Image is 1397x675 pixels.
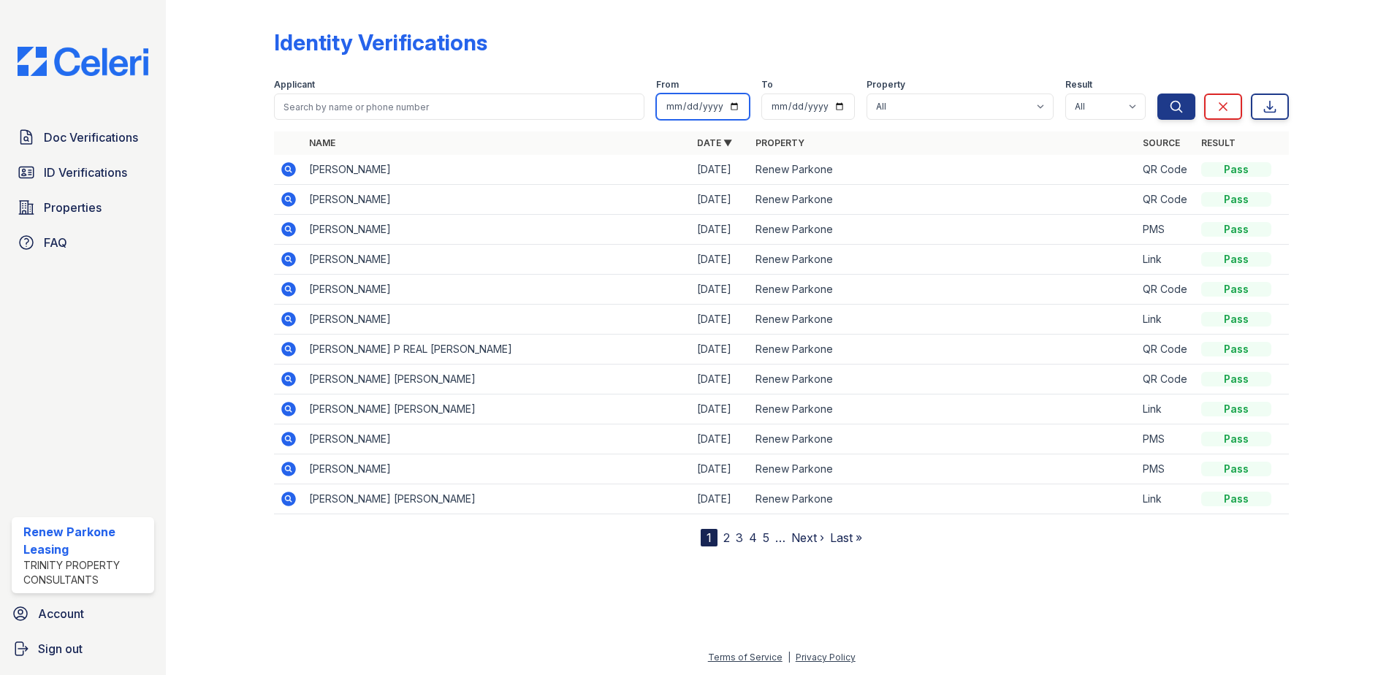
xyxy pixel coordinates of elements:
div: Pass [1201,462,1271,476]
a: Property [755,137,804,148]
div: Pass [1201,222,1271,237]
td: [PERSON_NAME] [303,275,691,305]
td: [PERSON_NAME] [303,155,691,185]
td: [PERSON_NAME] [303,454,691,484]
a: Account [6,599,160,628]
td: PMS [1137,215,1195,245]
td: [DATE] [691,335,750,365]
td: Link [1137,484,1195,514]
td: [DATE] [691,424,750,454]
td: [DATE] [691,454,750,484]
td: Renew Parkone [750,454,1138,484]
td: [DATE] [691,394,750,424]
td: [PERSON_NAME] [303,185,691,215]
td: [PERSON_NAME] [303,245,691,275]
td: [DATE] [691,155,750,185]
a: Name [309,137,335,148]
td: PMS [1137,424,1195,454]
div: Pass [1201,312,1271,327]
div: | [788,652,791,663]
a: Result [1201,137,1236,148]
span: … [775,529,785,546]
td: [DATE] [691,215,750,245]
td: Renew Parkone [750,365,1138,394]
div: 1 [701,529,717,546]
div: Trinity Property Consultants [23,558,148,587]
a: Last » [830,530,862,545]
span: Properties [44,199,102,216]
div: Pass [1201,252,1271,267]
td: [DATE] [691,275,750,305]
td: Renew Parkone [750,424,1138,454]
div: Pass [1201,192,1271,207]
td: Renew Parkone [750,484,1138,514]
td: [DATE] [691,305,750,335]
label: From [656,79,679,91]
div: Pass [1201,372,1271,386]
a: 5 [763,530,769,545]
td: [DATE] [691,484,750,514]
td: PMS [1137,454,1195,484]
td: Renew Parkone [750,215,1138,245]
span: FAQ [44,234,67,251]
td: Renew Parkone [750,335,1138,365]
div: Identity Verifications [274,29,487,56]
td: [PERSON_NAME] [303,424,691,454]
a: Privacy Policy [796,652,856,663]
input: Search by name or phone number [274,94,644,120]
img: CE_Logo_Blue-a8612792a0a2168367f1c8372b55b34899dd931a85d93a1a3d3e32e68fde9ad4.png [6,47,160,76]
td: Renew Parkone [750,155,1138,185]
td: Renew Parkone [750,275,1138,305]
div: Renew Parkone Leasing [23,523,148,558]
span: Doc Verifications [44,129,138,146]
td: [PERSON_NAME] P REAL [PERSON_NAME] [303,335,691,365]
span: Sign out [38,640,83,657]
td: Renew Parkone [750,185,1138,215]
td: QR Code [1137,185,1195,215]
a: Next › [791,530,824,545]
a: Source [1143,137,1180,148]
label: Applicant [274,79,315,91]
td: Renew Parkone [750,305,1138,335]
td: QR Code [1137,365,1195,394]
span: ID Verifications [44,164,127,181]
td: [DATE] [691,185,750,215]
td: Renew Parkone [750,245,1138,275]
td: [PERSON_NAME] [303,305,691,335]
td: Link [1137,245,1195,275]
td: [DATE] [691,365,750,394]
a: 3 [736,530,743,545]
a: Properties [12,193,154,222]
td: [DATE] [691,245,750,275]
a: Doc Verifications [12,123,154,152]
td: [PERSON_NAME] [303,215,691,245]
a: Sign out [6,634,160,663]
a: FAQ [12,228,154,257]
label: Result [1065,79,1092,91]
td: QR Code [1137,335,1195,365]
td: [PERSON_NAME] [PERSON_NAME] [303,365,691,394]
a: ID Verifications [12,158,154,187]
td: [PERSON_NAME] [PERSON_NAME] [303,394,691,424]
td: Link [1137,305,1195,335]
td: QR Code [1137,155,1195,185]
div: Pass [1201,342,1271,356]
div: Pass [1201,492,1271,506]
span: Account [38,605,84,622]
div: Pass [1201,432,1271,446]
a: 2 [723,530,730,545]
div: Pass [1201,402,1271,416]
a: 4 [749,530,757,545]
div: Pass [1201,162,1271,177]
label: Property [867,79,905,91]
td: [PERSON_NAME] [PERSON_NAME] [303,484,691,514]
td: QR Code [1137,275,1195,305]
div: Pass [1201,282,1271,297]
td: Link [1137,394,1195,424]
td: Renew Parkone [750,394,1138,424]
a: Date ▼ [697,137,732,148]
label: To [761,79,773,91]
a: Terms of Service [708,652,783,663]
